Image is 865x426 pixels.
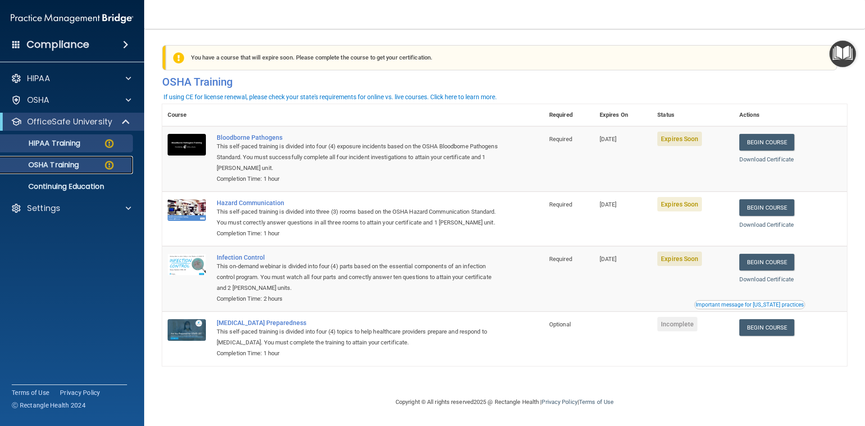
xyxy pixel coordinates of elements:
[739,199,794,216] a: Begin Course
[6,160,79,169] p: OSHA Training
[217,134,499,141] a: Bloodborne Pathogens
[217,261,499,293] div: This on-demand webinar is divided into four (4) parts based on the essential components of an inf...
[739,134,794,151] a: Begin Course
[27,203,60,214] p: Settings
[27,116,112,127] p: OfficeSafe University
[217,293,499,304] div: Completion Time: 2 hours
[217,228,499,239] div: Completion Time: 1 hour
[217,206,499,228] div: This self-paced training is divided into three (3) rooms based on the OSHA Hazard Communication S...
[600,201,617,208] span: [DATE]
[544,104,594,126] th: Required
[217,326,499,348] div: This self-paced training is divided into four (4) topics to help healthcare providers prepare and...
[739,319,794,336] a: Begin Course
[340,388,669,417] div: Copyright © All rights reserved 2025 @ Rectangle Health | |
[657,197,702,211] span: Expires Soon
[739,221,794,228] a: Download Certificate
[12,401,86,410] span: Ⓒ Rectangle Health 2024
[652,104,734,126] th: Status
[829,41,856,67] button: Open Resource Center
[164,94,497,100] div: If using CE for license renewal, please check your state's requirements for online vs. live cours...
[162,76,847,88] h4: OSHA Training
[549,136,572,142] span: Required
[60,388,100,397] a: Privacy Policy
[657,252,702,266] span: Expires Soon
[549,201,572,208] span: Required
[600,136,617,142] span: [DATE]
[739,276,794,283] a: Download Certificate
[657,317,697,331] span: Incomplete
[217,141,499,174] div: This self-paced training is divided into four (4) exposure incidents based on the OSHA Bloodborne...
[542,399,577,405] a: Privacy Policy
[217,319,499,326] a: [MEDICAL_DATA] Preparedness
[600,256,617,262] span: [DATE]
[739,254,794,270] a: Begin Course
[27,73,50,84] p: HIPAA
[549,321,571,328] span: Optional
[6,182,129,191] p: Continuing Education
[734,104,847,126] th: Actions
[6,139,80,148] p: HIPAA Training
[173,52,184,64] img: exclamation-circle-solid-warning.7ed2984d.png
[162,104,211,126] th: Course
[217,348,499,359] div: Completion Time: 1 hour
[217,174,499,184] div: Completion Time: 1 hour
[166,45,837,70] div: You have a course that will expire soon. Please complete the course to get your certification.
[104,160,115,171] img: warning-circle.0cc9ac19.png
[739,156,794,163] a: Download Certificate
[696,302,804,307] div: Important message for [US_STATE] practices
[694,300,805,309] button: Read this if you are a dental practitioner in the state of CA
[11,95,131,105] a: OSHA
[657,132,702,146] span: Expires Soon
[217,199,499,206] a: Hazard Communication
[217,254,499,261] a: Infection Control
[27,38,89,51] h4: Compliance
[11,73,131,84] a: HIPAA
[104,138,115,149] img: warning-circle.0cc9ac19.png
[162,92,498,101] button: If using CE for license renewal, please check your state's requirements for online vs. live cours...
[12,388,49,397] a: Terms of Use
[11,116,131,127] a: OfficeSafe University
[11,9,133,27] img: PMB logo
[549,256,572,262] span: Required
[579,399,614,405] a: Terms of Use
[27,95,50,105] p: OSHA
[594,104,652,126] th: Expires On
[11,203,131,214] a: Settings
